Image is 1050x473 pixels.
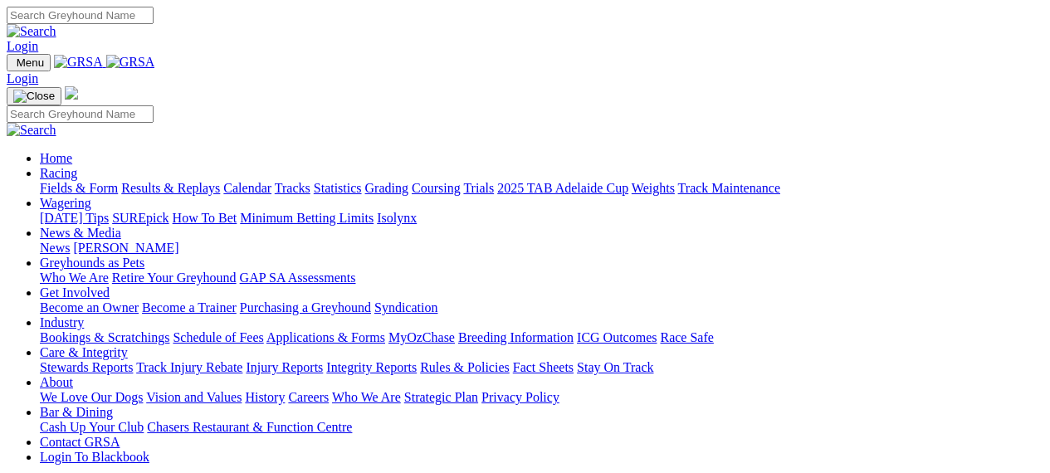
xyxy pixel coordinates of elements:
[17,56,44,69] span: Menu
[326,360,417,374] a: Integrity Reports
[40,181,118,195] a: Fields & Form
[7,105,154,123] input: Search
[40,345,128,359] a: Care & Integrity
[136,360,242,374] a: Track Injury Rebate
[40,256,144,270] a: Greyhounds as Pets
[266,330,385,344] a: Applications & Forms
[497,181,628,195] a: 2025 TAB Adelaide Cup
[7,54,51,71] button: Toggle navigation
[412,181,461,195] a: Coursing
[240,300,371,315] a: Purchasing a Greyhound
[314,181,362,195] a: Statistics
[106,55,155,70] img: GRSA
[275,181,310,195] a: Tracks
[577,330,657,344] a: ICG Outcomes
[54,55,103,70] img: GRSA
[121,181,220,195] a: Results & Replays
[40,420,144,434] a: Cash Up Your Club
[40,420,1043,435] div: Bar & Dining
[142,300,237,315] a: Become a Trainer
[112,271,237,285] a: Retire Your Greyhound
[40,211,1043,226] div: Wagering
[463,181,494,195] a: Trials
[240,271,356,285] a: GAP SA Assessments
[147,420,352,434] a: Chasers Restaurant & Function Centre
[513,360,574,374] a: Fact Sheets
[40,390,143,404] a: We Love Our Dogs
[40,226,121,240] a: News & Media
[40,330,1043,345] div: Industry
[223,181,271,195] a: Calendar
[420,360,510,374] a: Rules & Policies
[40,151,72,165] a: Home
[40,181,1043,196] div: Racing
[40,360,1043,375] div: Care & Integrity
[365,181,408,195] a: Grading
[7,24,56,39] img: Search
[40,315,84,329] a: Industry
[577,360,653,374] a: Stay On Track
[374,300,437,315] a: Syndication
[73,241,178,255] a: [PERSON_NAME]
[7,7,154,24] input: Search
[40,300,139,315] a: Become an Owner
[40,390,1043,405] div: About
[7,87,61,105] button: Toggle navigation
[40,271,109,285] a: Who We Are
[7,39,38,53] a: Login
[40,330,169,344] a: Bookings & Scratchings
[40,450,149,464] a: Login To Blackbook
[173,330,263,344] a: Schedule of Fees
[13,90,55,103] img: Close
[481,390,559,404] a: Privacy Policy
[173,211,237,225] a: How To Bet
[332,390,401,404] a: Who We Are
[40,211,109,225] a: [DATE] Tips
[40,241,1043,256] div: News & Media
[40,360,133,374] a: Stewards Reports
[660,330,713,344] a: Race Safe
[40,196,91,210] a: Wagering
[246,360,323,374] a: Injury Reports
[245,390,285,404] a: History
[40,285,110,300] a: Get Involved
[40,166,77,180] a: Racing
[7,71,38,85] a: Login
[40,375,73,389] a: About
[678,181,780,195] a: Track Maintenance
[7,123,56,138] img: Search
[288,390,329,404] a: Careers
[40,241,70,255] a: News
[388,330,455,344] a: MyOzChase
[40,271,1043,285] div: Greyhounds as Pets
[240,211,374,225] a: Minimum Betting Limits
[65,86,78,100] img: logo-grsa-white.png
[458,330,574,344] a: Breeding Information
[404,390,478,404] a: Strategic Plan
[146,390,242,404] a: Vision and Values
[112,211,168,225] a: SUREpick
[632,181,675,195] a: Weights
[40,405,113,419] a: Bar & Dining
[40,435,120,449] a: Contact GRSA
[377,211,417,225] a: Isolynx
[40,300,1043,315] div: Get Involved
